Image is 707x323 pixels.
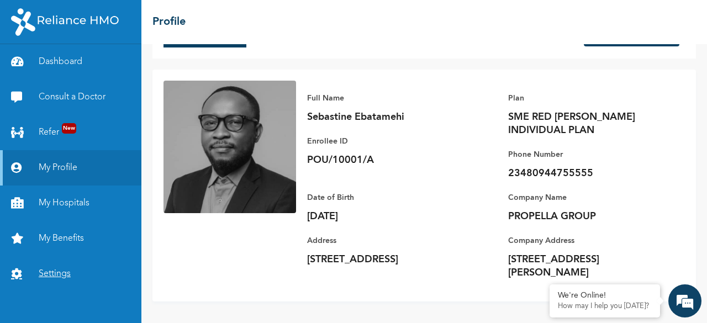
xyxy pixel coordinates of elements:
[307,234,462,247] p: Address
[558,291,652,300] div: We're Online!
[508,148,663,161] p: Phone Number
[163,81,296,213] img: Enrollee
[508,167,663,180] p: 23480944755555
[508,92,663,105] p: Plan
[307,210,462,223] p: [DATE]
[508,210,663,223] p: PROPELLA GROUP
[307,92,462,105] p: Full Name
[307,135,462,148] p: Enrollee ID
[307,110,462,124] p: Sebastine Ebatamehi
[558,302,652,311] p: How may I help you today?
[11,8,119,36] img: RelianceHMO's Logo
[307,153,462,167] p: POU/10001/A
[307,253,462,266] p: [STREET_ADDRESS]
[307,191,462,204] p: Date of Birth
[508,253,663,279] p: [STREET_ADDRESS][PERSON_NAME]
[508,110,663,137] p: SME RED [PERSON_NAME] INDIVIDUAL PLAN
[62,123,76,134] span: New
[508,191,663,204] p: Company Name
[508,234,663,247] p: Company Address
[152,14,186,30] h2: Profile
